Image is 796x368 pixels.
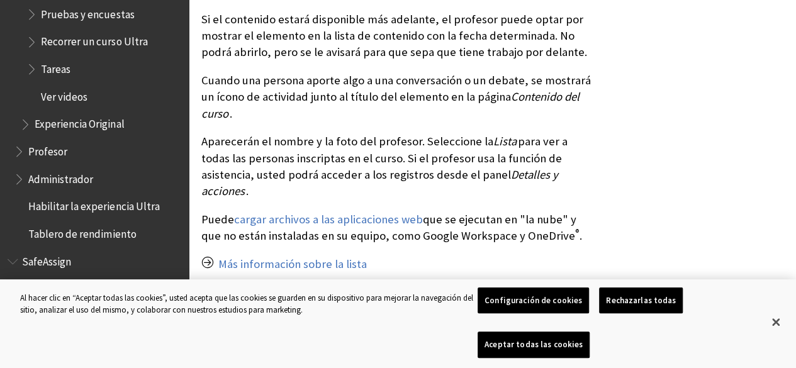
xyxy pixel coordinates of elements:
[41,59,70,75] span: Tareas
[41,86,87,103] span: Ver videos
[20,292,478,316] div: Al hacer clic en “Aceptar todas las cookies”, usted acepta que las cookies se guarden en su dispo...
[41,4,134,21] span: Pruebas y encuestas
[478,287,589,314] button: Configuración de cookies
[218,257,367,272] a: Más información sobre la lista
[201,167,558,198] span: Detalles y acciones
[478,332,590,358] button: Aceptar todas las cookies
[41,31,147,48] span: Recorrer un curso Ultra
[201,72,597,122] p: Cuando una persona aporte algo a una conversación o un debate, se mostrará un ícono de actividad ...
[201,133,597,199] p: Aparecerán el nombre y la foto del profesor. Seleccione la para ver a todas las personas inscript...
[201,211,597,244] p: Puede que se ejecutan en "la nube" y que no están instaladas en su equipo, como Google Workspace ...
[762,308,790,336] button: Cerrar
[28,169,93,186] span: Administrador
[28,223,136,240] span: Tablero de rendimiento
[234,212,423,227] a: cargar archivos a las aplicaciones web
[575,226,580,238] sup: ®
[22,251,71,268] span: SafeAssign
[28,196,159,213] span: Habilitar la experiencia Ultra
[493,134,517,148] span: Lista
[28,141,67,158] span: Profesor
[35,114,124,131] span: Experiencia Original
[599,287,683,314] button: Rechazarlas todas
[28,279,64,296] span: Alumno
[8,251,181,355] nav: Book outline for Blackboard SafeAssign
[201,11,597,61] p: Si el contenido estará disponible más adelante, el profesor puede optar por mostrar el elemento e...
[201,89,580,120] span: Contenido del curso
